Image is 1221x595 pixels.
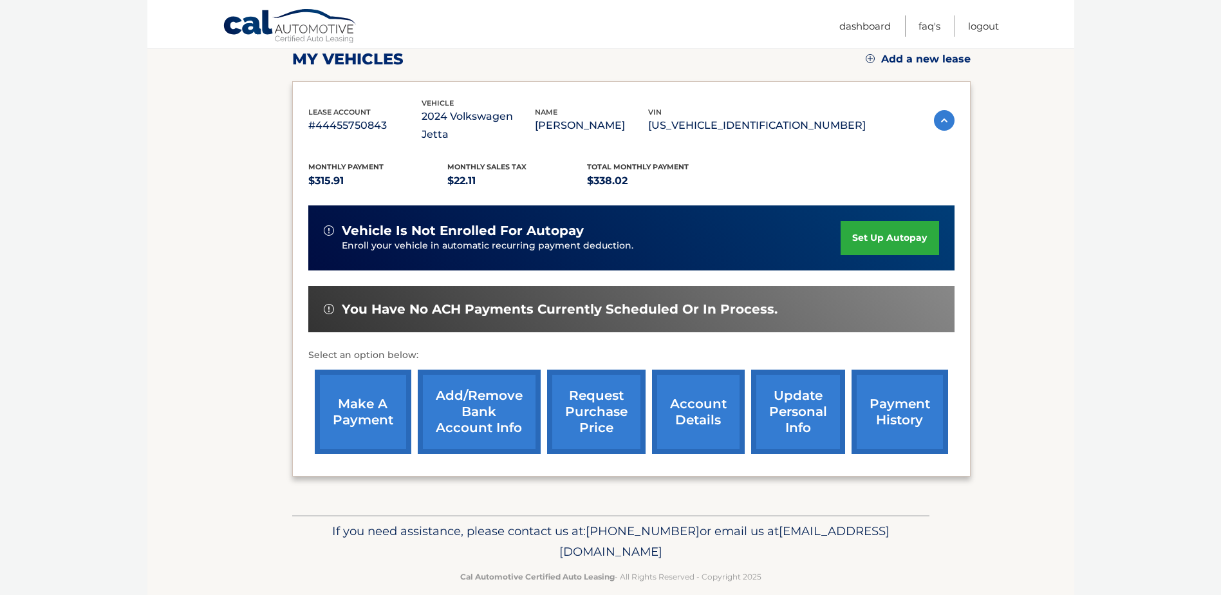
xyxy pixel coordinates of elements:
[652,370,745,454] a: account details
[308,117,422,135] p: #44455750843
[422,108,535,144] p: 2024 Volkswagen Jetta
[292,50,404,69] h2: my vehicles
[841,221,938,255] a: set up autopay
[586,524,700,538] span: [PHONE_NUMBER]
[418,370,541,454] a: Add/Remove bank account info
[308,348,955,363] p: Select an option below:
[559,524,890,559] span: [EMAIL_ADDRESS][DOMAIN_NAME]
[866,54,875,63] img: add.svg
[852,370,948,454] a: payment history
[587,172,727,190] p: $338.02
[535,117,648,135] p: [PERSON_NAME]
[342,223,584,239] span: vehicle is not enrolled for autopay
[968,15,999,37] a: Logout
[447,172,587,190] p: $22.11
[223,8,358,46] a: Cal Automotive
[751,370,845,454] a: update personal info
[547,370,646,454] a: request purchase price
[866,53,971,66] a: Add a new lease
[460,572,615,581] strong: Cal Automotive Certified Auto Leasing
[324,225,334,236] img: alert-white.svg
[342,239,841,253] p: Enroll your vehicle in automatic recurring payment deduction.
[535,108,557,117] span: name
[422,99,454,108] span: vehicle
[839,15,891,37] a: Dashboard
[648,117,866,135] p: [US_VEHICLE_IDENTIFICATION_NUMBER]
[918,15,940,37] a: FAQ's
[315,370,411,454] a: make a payment
[324,304,334,314] img: alert-white.svg
[648,108,662,117] span: vin
[587,162,689,171] span: Total Monthly Payment
[342,301,778,317] span: You have no ACH payments currently scheduled or in process.
[308,172,448,190] p: $315.91
[301,521,921,562] p: If you need assistance, please contact us at: or email us at
[308,108,371,117] span: lease account
[308,162,384,171] span: Monthly Payment
[447,162,527,171] span: Monthly sales Tax
[301,570,921,583] p: - All Rights Reserved - Copyright 2025
[934,110,955,131] img: accordion-active.svg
